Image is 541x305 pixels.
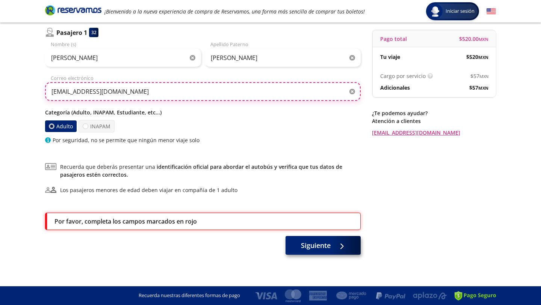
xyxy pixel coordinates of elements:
label: Adulto [45,120,77,132]
input: Apellido Paterno [205,48,361,67]
span: $ 520.00 [459,35,488,43]
label: INAPAM [79,120,115,132]
small: MXN [479,74,488,79]
p: Tu viaje [380,53,400,61]
p: Adicionales [380,84,410,92]
span: $ 57 [469,84,488,92]
span: Siguiente [301,240,331,251]
em: ¡Bienvenido a la nueva experiencia de compra de Reservamos, una forma más sencilla de comprar tus... [104,8,365,15]
div: Los pasajeros menores de edad deben viajar en compañía de 1 adulto [60,186,237,194]
span: Iniciar sesión [443,8,478,15]
p: Cargo por servicio [380,72,426,80]
p: Por seguridad, no se permite que ningún menor viaje solo [53,136,199,144]
i: Brand Logo [45,5,101,16]
div: 32 [89,28,98,37]
span: Recuerda que deberás presentar una [60,163,361,179]
p: Atención a clientes [372,117,496,125]
p: ¿Te podemos ayudar? [372,109,496,117]
p: Por favor, completa los campos marcados en rojo [54,217,197,226]
p: Categoría (Adulto, INAPAM, Estudiante, etc...) [45,108,361,116]
span: $ 520 [466,53,488,61]
small: MXN [479,36,488,42]
a: [EMAIL_ADDRESS][DOMAIN_NAME] [372,129,496,137]
p: Pasajero 1 [56,28,87,37]
button: Siguiente [286,236,361,255]
p: Pago total [380,35,407,43]
input: Correo electrónico [45,82,361,101]
small: MXN [478,85,488,91]
a: Brand Logo [45,5,101,18]
input: Nombre (s) [45,48,201,67]
a: identificación oficial para abordar el autobús y verifica que tus datos de pasajeros estén correc... [60,163,342,178]
span: $ 57 [470,72,488,80]
small: MXN [478,54,488,60]
button: English [487,7,496,16]
p: Recuerda nuestras diferentes formas de pago [139,292,240,299]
